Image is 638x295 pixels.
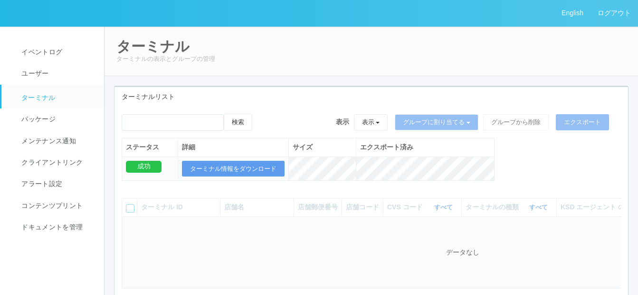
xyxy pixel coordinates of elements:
[1,152,113,173] a: クライアントリンク
[19,69,48,77] span: ユーザー
[434,204,455,211] a: すべて
[1,108,113,130] a: パッケージ
[354,114,388,130] button: 表示
[395,114,478,130] button: グループに割り当てる
[182,142,285,152] div: 詳細
[126,142,174,152] div: ステータス
[19,94,56,101] span: ターミナル
[483,114,549,130] button: グループから削除
[114,87,628,107] div: ターミナルリスト
[19,48,62,56] span: イベントログ
[19,115,56,123] span: パッケージ
[126,161,162,173] div: 成功
[298,203,338,211] span: 店舗郵便番号
[1,195,113,216] a: コンテンツプリント
[19,137,76,145] span: メンテナンス通知
[346,203,379,211] span: 店舗コード
[19,158,83,166] span: クライアントリンク
[19,223,83,231] span: ドキュメントを管理
[527,203,552,212] button: すべて
[182,161,285,177] button: ターミナル情報をダウンロード
[360,142,490,152] div: エクスポート済み
[1,63,113,84] a: ユーザー
[1,173,113,195] a: アラート設定
[19,202,83,209] span: コンテンツプリント
[141,202,216,212] div: ターミナル ID
[387,202,425,212] span: CVS コード
[19,180,62,187] span: アラート設定
[224,114,252,131] button: 検索
[116,39,626,54] h2: ターミナル
[432,203,457,212] button: すべて
[529,204,550,211] a: すべて
[1,85,113,108] a: ターミナル
[1,130,113,152] a: メンテナンス通知
[556,114,609,130] button: エクスポート
[466,202,521,212] span: ターミナルの種類
[224,203,244,211] span: 店舗名
[1,41,113,63] a: イベントログ
[116,54,626,64] p: ターミナルの表示とグループの管理
[1,216,113,238] a: ドキュメントを管理
[293,142,352,152] div: サイズ
[336,117,349,127] span: 表示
